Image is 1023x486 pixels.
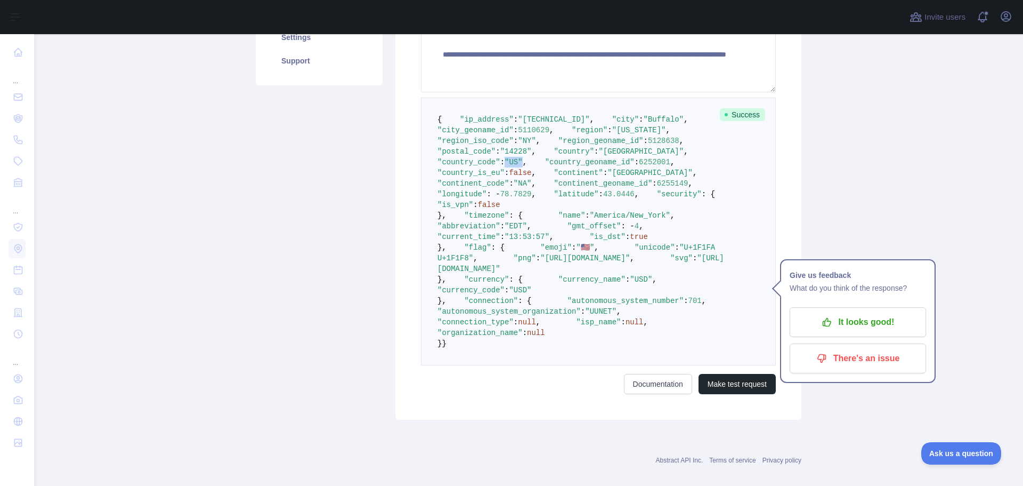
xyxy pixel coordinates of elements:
[464,243,491,252] span: "flag"
[437,179,509,188] span: "continent_code"
[437,222,500,230] span: "abbreviation"
[790,269,926,282] h1: Give us feedback
[514,254,536,262] span: "png"
[702,190,715,198] span: : {
[540,243,572,252] span: "emoji"
[639,158,670,166] span: 6252001
[684,147,688,156] span: ,
[437,137,514,145] span: "region_iso_code"
[656,457,703,464] a: Abstract API Inc.
[603,190,635,198] span: 43.0446
[688,179,693,188] span: ,
[509,275,522,284] span: : {
[437,115,442,124] span: {
[657,179,688,188] span: 6255149
[437,211,446,220] span: },
[518,297,531,305] span: : {
[762,457,801,464] a: Privacy policy
[626,233,630,241] span: :
[577,243,595,252] span: "🇺🇸"
[612,115,639,124] span: "city"
[500,190,532,198] span: 78.7829
[666,126,670,134] span: ,
[514,126,518,134] span: :
[709,457,756,464] a: Terms of service
[505,222,527,230] span: "EDT"
[798,349,918,368] p: There's an issue
[798,313,918,331] p: It looks good!
[635,243,675,252] span: "unicode"
[437,158,500,166] span: "country_code"
[518,137,536,145] span: "NY"
[514,137,518,145] span: :
[549,233,554,241] span: ,
[621,318,625,326] span: :
[536,318,540,326] span: ,
[9,64,26,85] div: ...
[648,137,679,145] span: 5128638
[572,126,607,134] span: "region"
[437,329,523,337] span: "organization_name"
[531,169,535,177] span: ,
[720,108,765,121] span: Success
[500,222,505,230] span: :
[688,297,702,305] span: 701
[531,147,535,156] span: ,
[505,158,523,166] span: "US"
[437,233,500,241] span: "current_time"
[626,318,644,326] span: null
[684,115,688,124] span: ,
[907,9,968,26] button: Invite users
[670,254,693,262] span: "svg"
[509,179,513,188] span: :
[630,233,648,241] span: true
[523,158,527,166] span: ,
[437,201,473,209] span: "is_vpn"
[554,190,598,198] span: "latitude"
[549,126,554,134] span: ,
[585,211,589,220] span: :
[621,222,635,230] span: : -
[437,169,505,177] span: "country_is_eu"
[558,275,626,284] span: "currency_name"
[536,254,540,262] span: :
[437,275,446,284] span: },
[518,318,536,326] span: null
[514,115,518,124] span: :
[554,179,652,188] span: "continent_geoname_id"
[518,115,589,124] span: "[TECHNICAL_ID]"
[670,158,675,166] span: ,
[527,329,545,337] span: null
[670,211,675,220] span: ,
[590,211,670,220] span: "America/New_York"
[590,233,626,241] span: "is_dst"
[437,297,446,305] span: },
[639,222,643,230] span: ,
[594,147,598,156] span: :
[924,11,965,23] span: Invite users
[635,190,639,198] span: ,
[635,158,639,166] span: :
[572,243,576,252] span: :
[652,275,656,284] span: ,
[693,254,697,262] span: :
[523,329,527,337] span: :
[464,211,509,220] span: "timezone"
[500,233,505,241] span: :
[464,275,509,284] span: "currency"
[9,346,26,367] div: ...
[576,318,621,326] span: "isp_name"
[437,190,486,198] span: "longitude"
[616,307,621,316] span: ,
[554,169,603,177] span: "continent"
[607,169,693,177] span: "[GEOGRAPHIC_DATA]"
[790,307,926,337] button: It looks good!
[500,158,505,166] span: :
[464,297,518,305] span: "connection"
[558,137,644,145] span: "region_geoname_id"
[509,211,522,220] span: : {
[269,26,370,49] a: Settings
[554,147,594,156] span: "country"
[624,374,692,394] a: Documentation
[437,339,442,348] span: }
